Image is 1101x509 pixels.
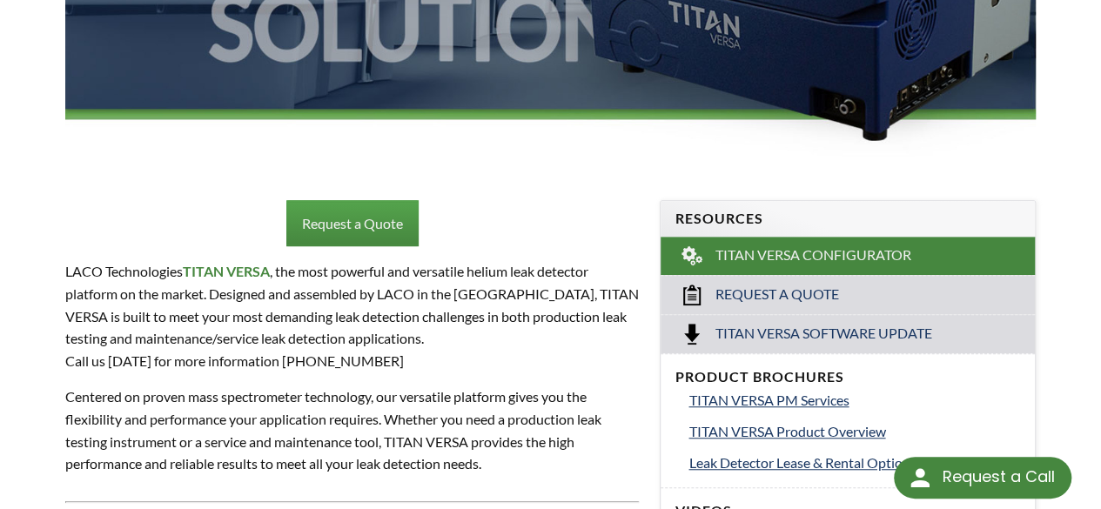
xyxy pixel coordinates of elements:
span: TITAN VERSA Product Overview [688,423,885,439]
img: round button [906,464,934,492]
a: TITAN VERSA PM Services [688,389,1020,412]
span: Titan Versa Software Update [715,325,932,343]
h4: Resources [675,210,1020,228]
span: Leak Detector Lease & Rental Options [688,454,916,471]
div: Request a Call [942,457,1054,497]
a: TITAN VERSA Product Overview [688,420,1020,443]
h4: Product Brochures [675,368,1020,386]
span: Request a Quote [715,285,839,304]
a: TITAN VERSA Configurator [661,237,1034,275]
span: TITAN VERSA Configurator [715,246,911,265]
a: Request a Quote [286,200,419,247]
a: Request a Quote [661,275,1034,314]
span: TITAN VERSA PM Services [688,392,849,408]
p: Centered on proven mass spectrometer technology, our versatile platform gives you the flexibility... [65,385,639,474]
div: Request a Call [894,457,1071,499]
a: Leak Detector Lease & Rental Options [688,452,1020,474]
a: Titan Versa Software Update [661,314,1034,353]
strong: TITAN VERSA [183,263,270,279]
p: LACO Technologies , the most powerful and versatile helium leak detector platform on the market. ... [65,260,639,372]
